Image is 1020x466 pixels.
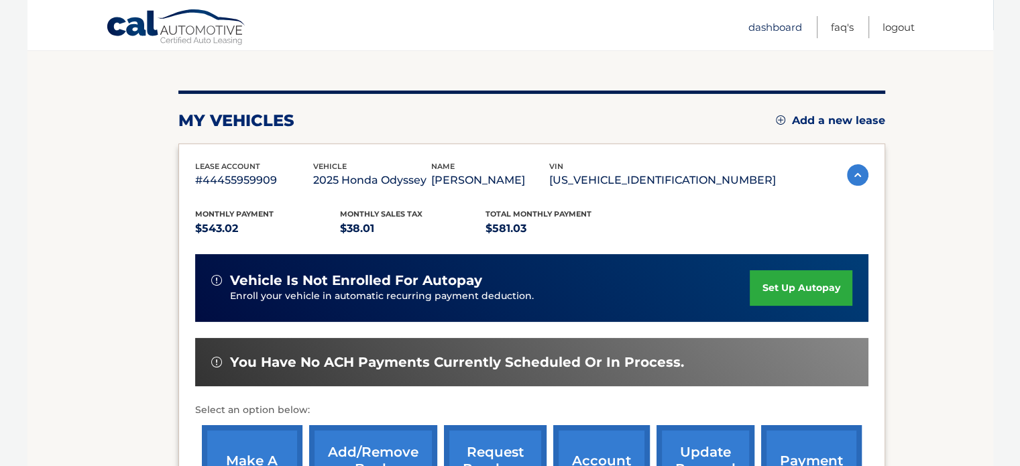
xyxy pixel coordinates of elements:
span: Total Monthly Payment [486,209,591,219]
h2: my vehicles [178,111,294,131]
span: You have no ACH payments currently scheduled or in process. [230,354,684,371]
span: Monthly sales Tax [340,209,422,219]
span: lease account [195,162,260,171]
p: Select an option below: [195,402,868,418]
span: vin [549,162,563,171]
p: $38.01 [340,219,486,238]
img: alert-white.svg [211,275,222,286]
p: #44455959909 [195,171,313,190]
span: vehicle [313,162,347,171]
a: Add a new lease [776,114,885,127]
p: [PERSON_NAME] [431,171,549,190]
span: Monthly Payment [195,209,274,219]
a: Logout [883,16,915,38]
p: $543.02 [195,219,341,238]
p: 2025 Honda Odyssey [313,171,431,190]
img: accordion-active.svg [847,164,868,186]
p: [US_VEHICLE_IDENTIFICATION_NUMBER] [549,171,776,190]
span: name [431,162,455,171]
img: alert-white.svg [211,357,222,367]
a: set up autopay [750,270,852,306]
span: vehicle is not enrolled for autopay [230,272,482,289]
img: add.svg [776,115,785,125]
a: FAQ's [831,16,854,38]
p: Enroll your vehicle in automatic recurring payment deduction. [230,289,750,304]
p: $581.03 [486,219,631,238]
a: Dashboard [748,16,802,38]
a: Cal Automotive [106,9,247,48]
